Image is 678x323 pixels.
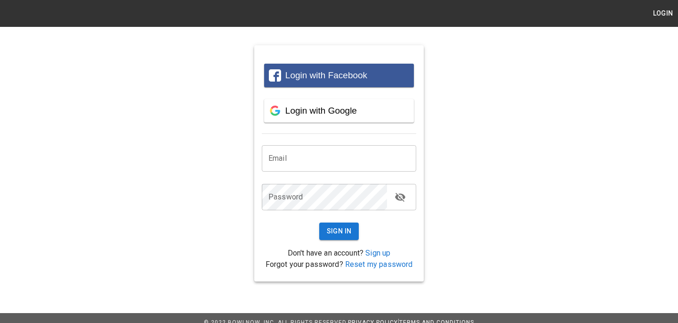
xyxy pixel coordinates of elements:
button: Login with Facebook [264,64,414,87]
button: Sign In [319,223,359,240]
span: Login with Facebook [285,70,367,80]
a: Sign up [365,248,390,257]
p: Don't have an account? [262,248,416,259]
p: Forgot your password? [262,259,416,270]
button: Login [648,5,678,22]
img: logo [5,8,56,18]
a: Reset my password [345,260,413,269]
button: Login with Google [264,99,414,123]
span: Login with Google [285,106,357,116]
button: toggle password visibility [391,188,410,207]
